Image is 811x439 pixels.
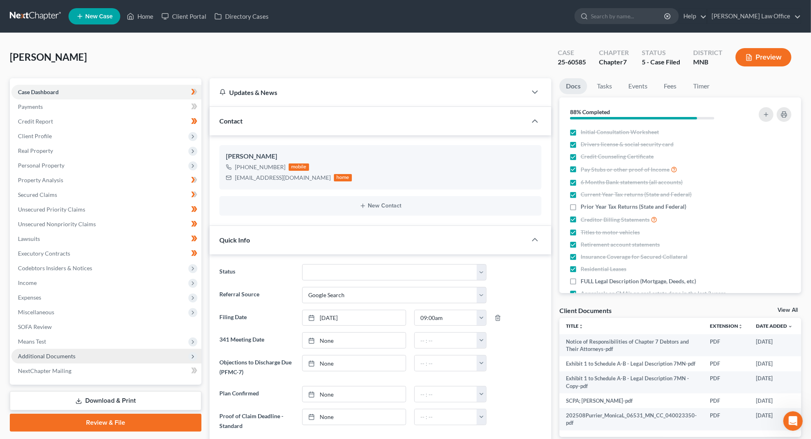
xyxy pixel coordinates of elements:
span: Pay Stubs or other proof of Income [581,165,670,174]
span: Unsecured Priority Claims [18,206,85,213]
span: Property Analysis [18,176,63,183]
input: -- : -- [415,386,477,402]
div: Status [642,48,680,57]
label: Plan Confirmed [215,386,298,402]
a: Date Added expand_more [756,323,793,329]
td: PDF [703,334,749,357]
a: Case Dashboard [11,85,201,99]
span: Payments [18,103,43,110]
span: Quick Info [219,236,250,244]
a: Timer [687,78,716,94]
span: Additional Documents [18,353,75,360]
span: Prior Year Tax Returns (State and Federal) [581,203,686,211]
a: Fees [657,78,683,94]
span: Creditor Billing Statements [581,216,650,224]
a: Docs [559,78,587,94]
span: Case Dashboard [18,88,59,95]
td: Exhibit 1 to Schedule A-B - Legal Description 7MN-pdf [559,356,703,371]
a: Unsecured Nonpriority Claims [11,217,201,232]
span: NextChapter Mailing [18,367,71,374]
label: Objections to Discharge Due (PFMC-7) [215,355,298,379]
span: Credit Counseling Certificate [581,152,654,161]
a: SOFA Review [11,320,201,334]
a: Tasks [590,78,619,94]
label: Proof of Claim Deadline - Standard [215,409,298,433]
span: Client Profile [18,132,52,139]
div: Client Documents [559,306,612,315]
span: Retirement account statements [581,240,660,249]
a: [DATE] [303,310,406,326]
a: Credit Report [11,114,201,129]
td: PDF [703,408,749,430]
span: Appraisals or CMA's on real estate done in the last 3 years OR required by attorney [581,289,734,306]
a: [PERSON_NAME] Law Office [707,9,801,24]
div: Case [558,48,586,57]
span: 7 [623,58,627,66]
span: SOFA Review [18,323,52,330]
a: Events [622,78,654,94]
span: Insurance Coverage for Secured Collateral [581,253,687,261]
div: [PERSON_NAME] [226,152,535,161]
span: Expenses [18,294,41,301]
input: -- : -- [415,355,477,371]
span: Credit Report [18,118,53,125]
div: District [693,48,723,57]
iframe: Intercom live chat [783,411,803,431]
div: mobile [289,163,309,171]
div: Updates & News [219,88,517,97]
a: None [303,386,406,402]
td: PDF [703,356,749,371]
span: Means Test [18,338,46,345]
a: Executory Contracts [11,246,201,261]
span: Initial Consultation Worksheet [581,128,659,136]
a: None [303,409,406,425]
span: Secured Claims [18,191,57,198]
div: [EMAIL_ADDRESS][DOMAIN_NAME] [235,174,331,182]
td: [DATE] [749,356,799,371]
td: PDF [703,371,749,394]
div: Chapter [599,48,629,57]
label: 341 Meeting Date [215,332,298,349]
span: Income [18,279,37,286]
span: [PERSON_NAME] [10,51,87,63]
a: Payments [11,99,201,114]
a: Directory Cases [210,9,273,24]
a: Titleunfold_more [566,323,583,329]
span: Codebtors Insiders & Notices [18,265,92,271]
a: Home [123,9,157,24]
a: Review & File [10,414,201,432]
span: FULL Legal Description (Mortgage, Deeds, etc) [581,277,696,285]
input: -- : -- [415,310,477,326]
td: [DATE] [749,334,799,357]
a: Help [679,9,707,24]
td: Exhibit 1 to Schedule A-B - Legal Description 7MN - Copy-pdf [559,371,703,394]
button: New Contact [226,203,535,209]
a: View All [778,307,798,313]
a: Download & Print [10,391,201,410]
a: Lawsuits [11,232,201,246]
div: MNB [693,57,723,67]
div: Chapter [599,57,629,67]
i: unfold_more [579,324,583,329]
div: 5 - Case Filed [642,57,680,67]
a: None [303,333,406,348]
div: home [334,174,352,181]
a: Secured Claims [11,188,201,202]
label: Referral Source [215,287,298,303]
span: Lawsuits [18,235,40,242]
span: 6 Months Bank statements (all accounts) [581,178,683,186]
a: Client Portal [157,9,210,24]
span: Drivers license & social security card [581,140,674,148]
span: Miscellaneous [18,309,54,315]
span: New Case [85,13,113,20]
input: Search by name... [591,9,665,24]
div: 25-60585 [558,57,586,67]
a: None [303,355,406,371]
a: NextChapter Mailing [11,364,201,378]
td: Notice of Responsibilities of Chapter 7 Debtors and Their Attorneys-pdf [559,334,703,357]
label: Filing Date [215,310,298,326]
span: Unsecured Nonpriority Claims [18,221,96,227]
a: Unsecured Priority Claims [11,202,201,217]
td: [DATE] [749,408,799,430]
strong: 88% Completed [570,108,610,115]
